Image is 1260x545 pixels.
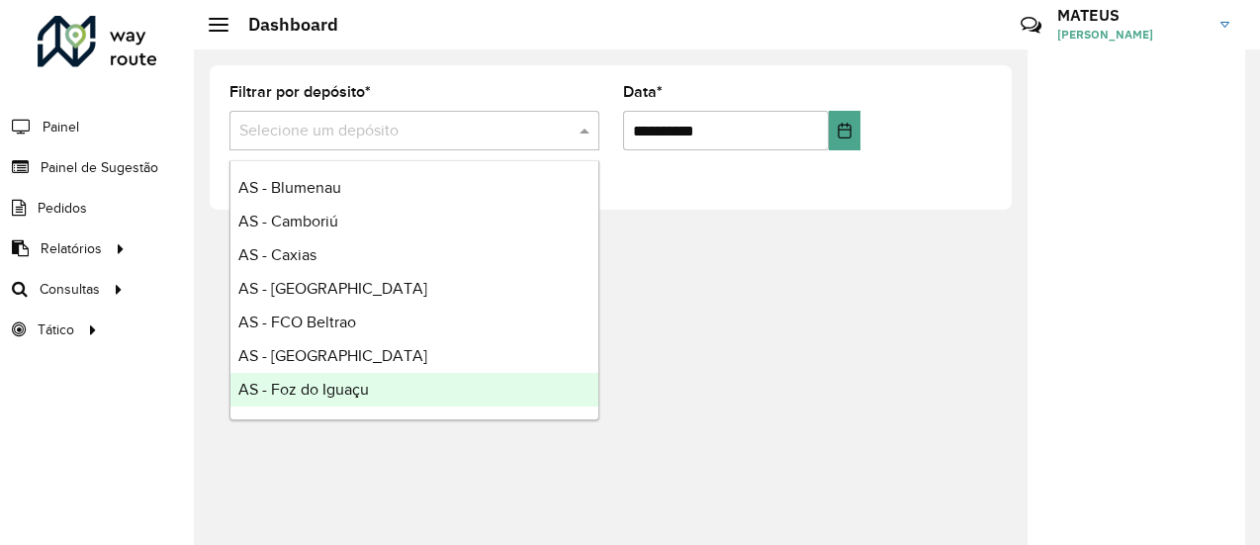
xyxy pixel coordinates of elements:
[228,14,338,36] h2: Dashboard
[229,80,371,104] label: Filtrar por depósito
[38,319,74,340] span: Tático
[238,280,427,297] span: AS - [GEOGRAPHIC_DATA]
[238,246,316,263] span: AS - Caxias
[38,198,87,219] span: Pedidos
[43,117,79,137] span: Painel
[238,347,427,364] span: AS - [GEOGRAPHIC_DATA]
[229,160,599,420] ng-dropdown-panel: Options list
[41,157,158,178] span: Painel de Sugestão
[41,238,102,259] span: Relatórios
[238,381,369,398] span: AS - Foz do Iguaçu
[829,111,860,150] button: Choose Date
[238,314,356,330] span: AS - FCO Beltrao
[1057,6,1206,25] h3: MATEUS
[40,279,100,300] span: Consultas
[1057,26,1206,44] span: [PERSON_NAME]
[1010,4,1052,46] a: Contato Rápido
[238,179,341,196] span: AS - Blumenau
[238,213,338,229] span: AS - Camboriú
[623,80,663,104] label: Data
